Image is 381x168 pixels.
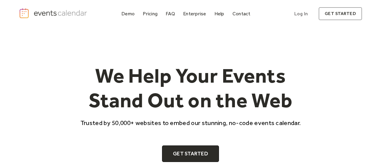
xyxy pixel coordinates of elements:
[319,7,362,20] a: get started
[233,12,251,15] div: Contact
[119,10,137,18] a: Demo
[75,118,306,127] p: Trusted by 50,000+ websites to embed our stunning, no-code events calendar.
[75,63,306,112] h1: We Help Your Events Stand Out on the Web
[214,12,224,15] div: Help
[140,10,160,18] a: Pricing
[166,12,175,15] div: FAQ
[288,7,314,20] a: Log In
[163,10,177,18] a: FAQ
[143,12,158,15] div: Pricing
[121,12,135,15] div: Demo
[162,145,219,162] a: Get Started
[230,10,253,18] a: Contact
[183,12,206,15] div: Enterprise
[212,10,227,18] a: Help
[181,10,208,18] a: Enterprise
